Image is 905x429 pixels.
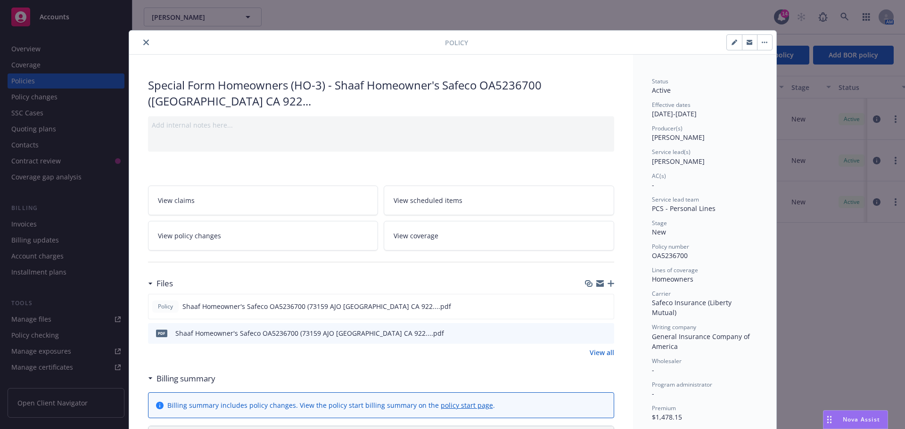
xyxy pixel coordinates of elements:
span: Stage [652,219,667,227]
span: Service lead(s) [652,148,691,156]
div: Files [148,277,173,290]
span: Shaaf Homeowner's Safeco OA5236700 (73159 AJO [GEOGRAPHIC_DATA] CA 922....pdf [182,301,451,311]
span: [PERSON_NAME] [652,133,705,142]
span: PCS - Personal Lines [652,204,716,213]
span: General Insurance Company of America [652,332,752,351]
div: Add internal notes here... [152,120,610,130]
span: Premium [652,404,676,412]
button: download file [587,328,594,338]
span: [PERSON_NAME] [652,157,705,166]
span: Policy [445,38,468,48]
div: Drag to move [823,411,835,429]
span: Lines of coverage [652,266,698,274]
button: preview file [602,328,610,338]
span: OA5236700 [652,251,688,260]
span: Safeco Insurance (Liberty Mutual) [652,298,733,317]
span: New [652,227,666,236]
span: Policy [156,302,175,311]
span: View scheduled items [394,195,462,205]
span: AC(s) [652,172,666,180]
span: View claims [158,195,195,205]
span: - [652,365,654,374]
div: Shaaf Homeowner's Safeco OA5236700 (73159 AJO [GEOGRAPHIC_DATA] CA 922....pdf [175,328,444,338]
span: pdf [156,330,167,337]
div: [DATE] - [DATE] [652,101,757,119]
div: Homeowners [652,274,757,284]
a: View all [590,348,614,357]
span: Wholesaler [652,357,682,365]
span: Nova Assist [843,415,880,423]
div: Special Form Homeowners (HO-3) - Shaaf Homeowner's Safeco OA5236700 ([GEOGRAPHIC_DATA] CA 922... [148,77,614,109]
a: View scheduled items [384,186,614,215]
span: View coverage [394,231,438,241]
button: preview file [601,301,610,311]
span: Producer(s) [652,124,683,132]
span: Carrier [652,290,671,298]
span: Effective dates [652,101,691,109]
a: View coverage [384,221,614,251]
a: View policy changes [148,221,378,251]
span: Status [652,77,668,85]
button: download file [586,301,594,311]
span: - [652,389,654,398]
span: Service lead team [652,195,699,203]
div: Billing summary includes policy changes. View the policy start billing summary on the . [167,400,495,410]
a: View claims [148,186,378,215]
span: Program administrator [652,380,712,389]
h3: Files [156,277,173,290]
span: $1,478.15 [652,413,682,421]
button: close [140,37,152,48]
button: Nova Assist [823,410,888,429]
a: policy start page [441,401,493,410]
span: Policy number [652,243,689,251]
span: View policy changes [158,231,221,241]
span: Active [652,86,671,95]
span: - [652,180,654,189]
span: Writing company [652,323,696,331]
div: Billing summary [148,372,215,385]
h3: Billing summary [156,372,215,385]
